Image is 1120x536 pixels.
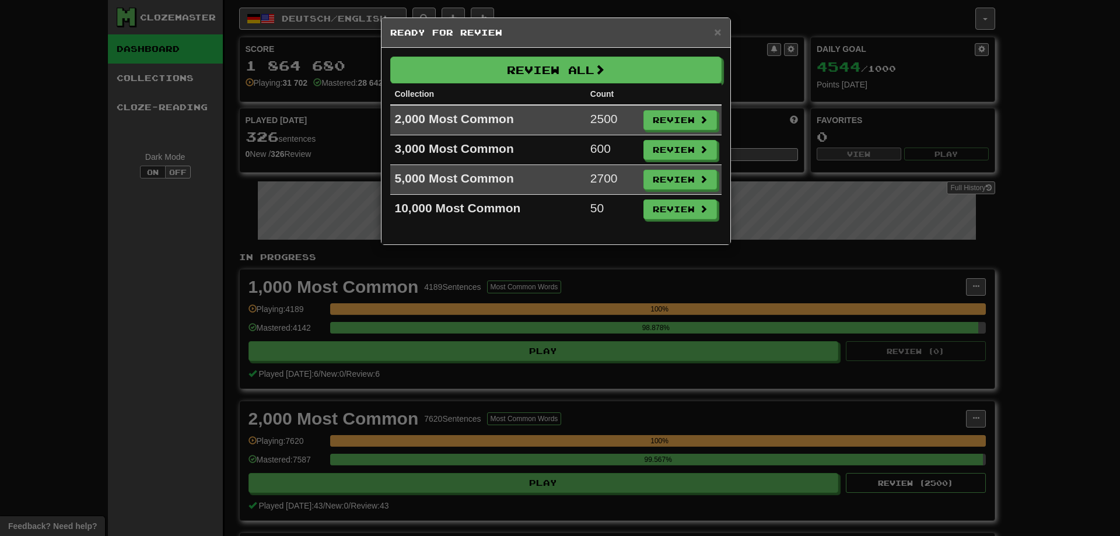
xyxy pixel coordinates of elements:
th: Collection [390,83,586,105]
td: 50 [586,195,639,225]
td: 600 [586,135,639,165]
button: Review [643,140,717,160]
button: Review [644,200,717,220]
button: Review [643,170,717,190]
h5: Ready for Review [390,27,722,38]
td: 2700 [586,165,639,195]
span: × [714,25,721,38]
td: 2500 [586,105,639,135]
td: 3,000 Most Common [390,135,586,165]
button: Close [714,26,721,38]
th: Count [586,83,639,105]
td: 10,000 Most Common [390,195,586,225]
button: Review [643,110,717,130]
button: Review All [390,57,722,83]
td: 5,000 Most Common [390,165,586,195]
td: 2,000 Most Common [390,105,586,135]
